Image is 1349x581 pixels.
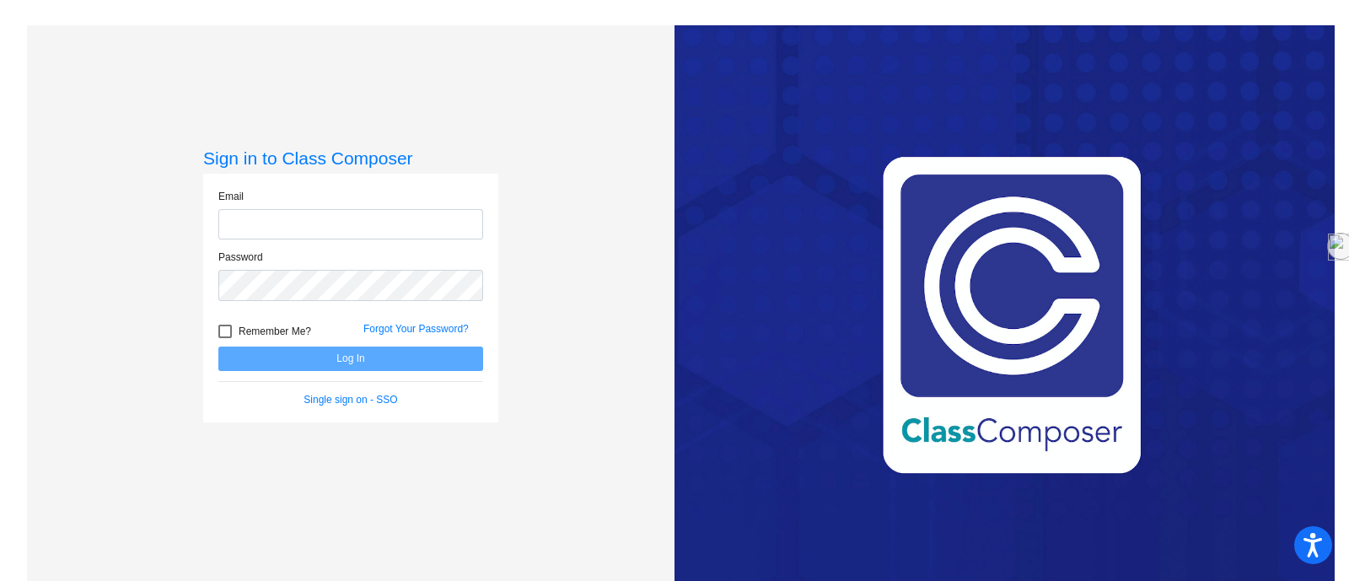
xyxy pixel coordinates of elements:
[203,148,498,169] h3: Sign in to Class Composer
[218,347,483,371] button: Log In
[239,321,311,342] span: Remember Me?
[218,250,263,265] label: Password
[304,394,397,406] a: Single sign on - SSO
[363,323,469,335] a: Forgot Your Password?
[218,189,244,204] label: Email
